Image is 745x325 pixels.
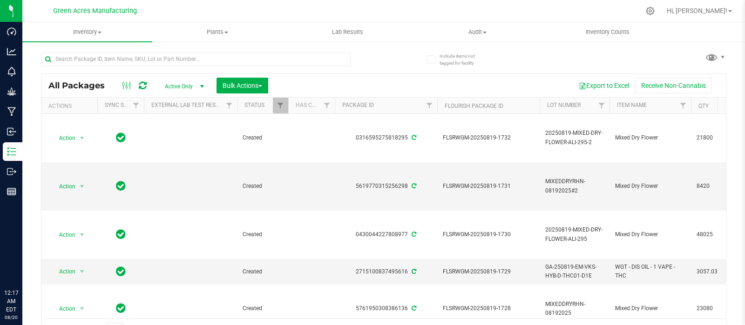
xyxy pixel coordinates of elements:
span: FLSRWGM-20250819-1729 [443,267,534,276]
div: 5761950308386136 [333,304,439,313]
span: select [76,132,88,145]
a: Audit [413,22,542,42]
span: FLSRWGM-20250819-1728 [443,304,534,313]
span: select [76,228,88,241]
a: Item Name [617,102,647,108]
inline-svg: Reports [7,187,16,196]
button: Export to Excel [573,78,635,93]
span: FLSRWGM-20250819-1732 [443,133,534,142]
span: select [76,265,88,278]
span: FLSRWGM-20250819-1730 [443,230,534,239]
div: 5619770315256298 [333,182,439,191]
span: Action [51,228,76,241]
div: 2715100837495616 [333,267,439,276]
span: In Sync [116,131,126,144]
span: Mixed Dry Flower [615,133,685,142]
a: Sync Status [105,102,141,108]
span: Action [51,302,76,315]
span: Mixed Dry Flower [615,230,685,239]
inline-svg: Inventory [7,147,16,156]
span: Action [51,265,76,278]
span: 23080 [697,304,732,313]
span: MIXEDDRYRHN-08192025 [545,300,604,318]
span: Created [243,133,283,142]
span: 8420 [697,182,732,191]
span: 3057.03 [697,267,732,276]
span: Sync from Compliance System [410,231,416,238]
a: Filter [273,98,288,113]
a: Filter [422,98,437,113]
inline-svg: Dashboard [7,27,16,36]
a: External Lab Test Result [151,102,224,108]
span: MIXEDDRYRHN-08192025#2 [545,177,604,195]
a: Lab Results [283,22,413,42]
a: Filter [676,98,691,113]
input: Search Package ID, Item Name, SKU, Lot or Part Number... [41,52,351,66]
span: Sync from Compliance System [410,183,416,189]
div: 0430044227808977 [333,230,439,239]
div: Manage settings [644,7,656,15]
span: Created [243,182,283,191]
span: Created [243,267,283,276]
span: In Sync [116,265,126,278]
span: Plants [153,28,282,36]
span: Lab Results [319,28,376,36]
span: GA-250819-EM-VKS-HYB-D-THC01-D1E [545,263,604,280]
span: 21800 [697,133,732,142]
span: Include items not tagged for facility [440,53,486,66]
a: Filter [129,98,144,113]
span: Sync from Compliance System [410,134,416,141]
p: 12:17 AM EDT [4,289,18,314]
button: Bulk Actions [217,78,268,93]
span: Action [51,180,76,193]
a: Filter [594,98,610,113]
a: Filter [222,98,237,113]
iframe: Resource center [9,251,37,279]
span: Created [243,304,283,313]
span: Created [243,230,283,239]
div: 0316595275818295 [333,133,439,142]
p: 08/20 [4,314,18,321]
span: select [76,180,88,193]
a: Lot Number [547,102,581,108]
inline-svg: Outbound [7,167,16,176]
span: Sync from Compliance System [410,268,416,275]
inline-svg: Manufacturing [7,107,16,116]
span: Mixed Dry Flower [615,182,685,191]
span: Hi, [PERSON_NAME]! [667,7,727,14]
span: select [76,302,88,315]
span: In Sync [116,179,126,192]
span: WGT - DIS OIL - 1 VAPE - THC [615,263,685,280]
a: Flourish Package ID [445,103,503,109]
a: Inventory Counts [542,22,672,42]
a: Inventory [22,22,152,42]
span: 20250819-MIXED-DRY-FLOWER-ALI-295-2 [545,129,604,146]
span: Mixed Dry Flower [615,304,685,313]
span: Sync from Compliance System [410,305,416,312]
button: Receive Non-Cannabis [635,78,712,93]
span: In Sync [116,302,126,315]
span: Action [51,132,76,145]
a: Filter [319,98,335,113]
a: Package ID [342,102,374,108]
span: In Sync [116,228,126,241]
span: 48025 [697,230,732,239]
inline-svg: Grow [7,87,16,96]
span: Inventory Counts [573,28,642,36]
span: Audit [413,28,542,36]
a: Status [244,102,264,108]
span: Bulk Actions [223,82,262,89]
th: Has COA [288,98,335,114]
div: Actions [48,103,94,109]
a: Qty [698,103,709,109]
inline-svg: Analytics [7,47,16,56]
span: Green Acres Manufacturing [53,7,137,15]
span: All Packages [48,80,114,91]
inline-svg: Inbound [7,127,16,136]
a: Plants [152,22,282,42]
span: Inventory [22,28,152,36]
inline-svg: Monitoring [7,67,16,76]
span: 20250819-MIXED-DRY-FLOWER-ALI-295 [545,226,604,243]
span: FLSRWGM-20250819-1731 [443,182,534,191]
